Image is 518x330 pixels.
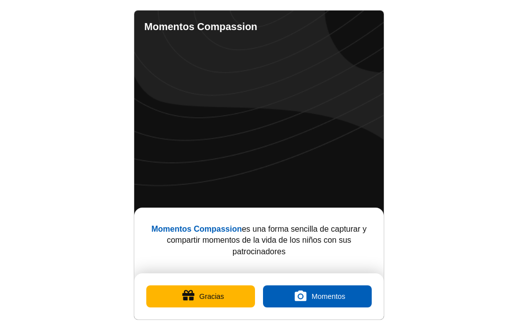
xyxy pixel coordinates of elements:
[150,224,368,257] p: es una forma sencilla de capturar y compartir momentos de la vida de los niños con sus patrocinad...
[151,225,241,233] b: Momentos Compassion
[334,17,354,37] a: Contacto
[144,21,257,32] b: Momentos Compassion
[263,285,372,307] label: Momentos
[314,17,334,37] a: Completed Moments
[146,285,255,307] button: Gracias
[354,17,374,37] a: Ajustes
